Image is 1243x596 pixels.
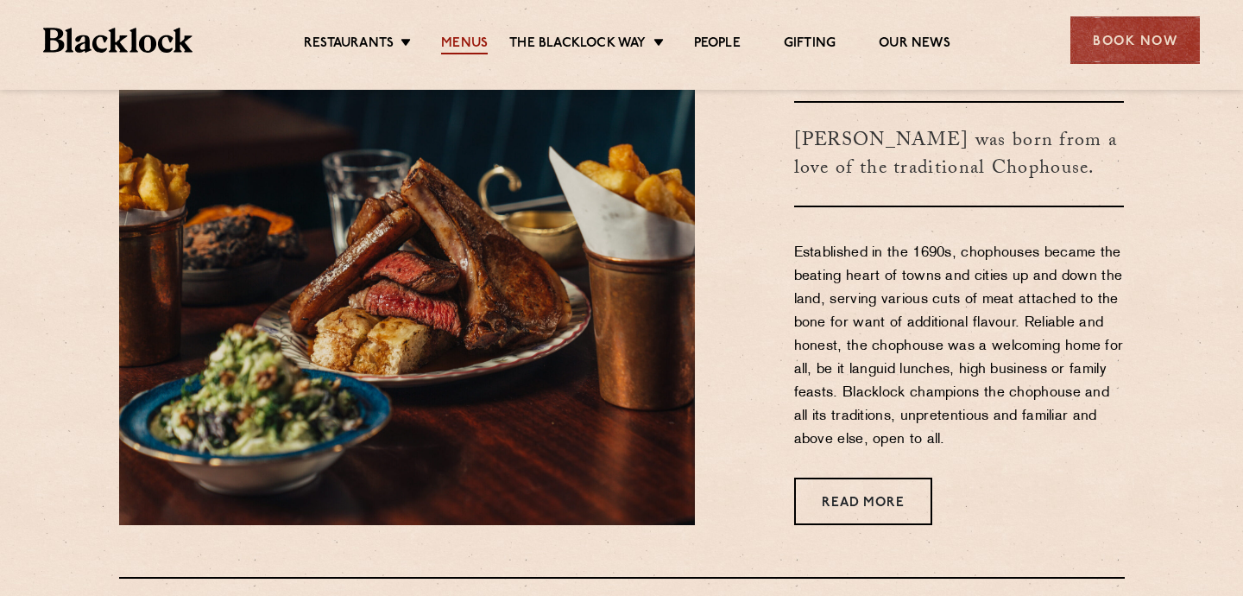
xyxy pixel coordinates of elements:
img: May25-Blacklock-AllIn-00417-scaled-e1752246198448.jpg [119,32,695,525]
a: Restaurants [304,35,394,54]
div: Book Now [1070,16,1200,64]
h3: [PERSON_NAME] was born from a love of the traditional Chophouse. [794,101,1125,207]
a: Read More [794,478,932,525]
a: Gifting [784,35,836,54]
a: People [694,35,741,54]
p: Established in the 1690s, chophouses became the beating heart of towns and cities up and down the... [794,242,1125,452]
a: Our News [879,35,950,54]
img: BL_Textured_Logo-footer-cropped.svg [43,28,192,53]
a: The Blacklock Way [509,35,646,54]
a: Menus [441,35,488,54]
